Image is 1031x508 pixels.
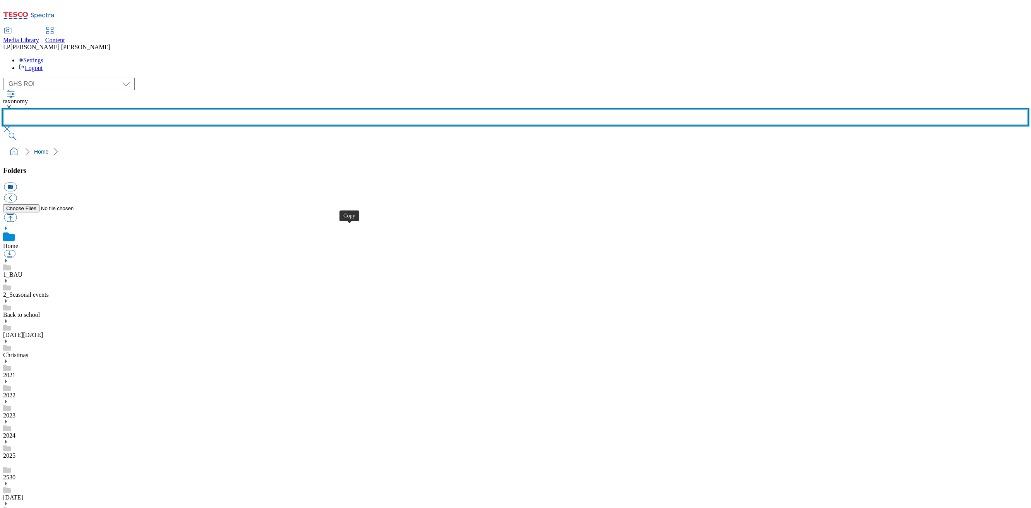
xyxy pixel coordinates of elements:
[3,372,15,378] a: 2021
[3,412,15,419] a: 2023
[3,474,15,481] a: 2530
[3,166,1028,175] h3: Folders
[3,392,15,399] a: 2022
[3,144,1028,159] nav: breadcrumb
[34,149,48,155] a: Home
[19,65,43,71] a: Logout
[3,271,22,278] a: 1_BAU
[19,57,43,63] a: Settings
[3,494,23,501] a: [DATE]
[3,98,28,104] span: taxonomy
[10,44,110,50] span: [PERSON_NAME] [PERSON_NAME]
[3,291,49,298] a: 2_Seasonal events
[3,27,39,44] a: Media Library
[3,352,28,358] a: Christmas
[3,243,18,249] a: Home
[45,37,65,43] span: Content
[3,37,39,43] span: Media Library
[3,432,15,439] a: 2024
[45,27,65,44] a: Content
[3,44,10,50] span: LP
[3,452,15,459] a: 2025
[8,145,20,158] a: home
[3,332,43,338] a: [DATE][DATE]
[3,311,40,318] a: Back to school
